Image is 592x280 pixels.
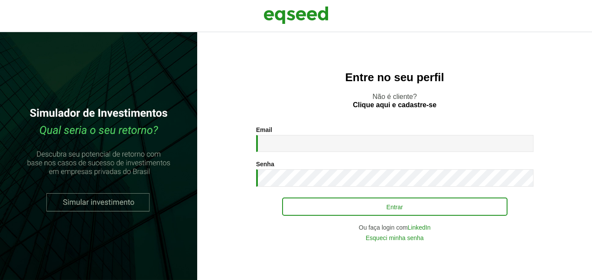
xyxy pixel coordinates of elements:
[256,161,274,167] label: Senha
[256,224,533,231] div: Ou faça login com
[353,102,436,109] a: Clique aqui e cadastre-se
[408,224,431,231] a: LinkedIn
[282,198,507,216] button: Entrar
[215,71,575,84] h2: Entre no seu perfil
[215,92,575,109] p: Não é cliente?
[366,235,424,241] a: Esqueci minha senha
[263,4,329,26] img: EqSeed Logo
[256,127,272,133] label: Email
